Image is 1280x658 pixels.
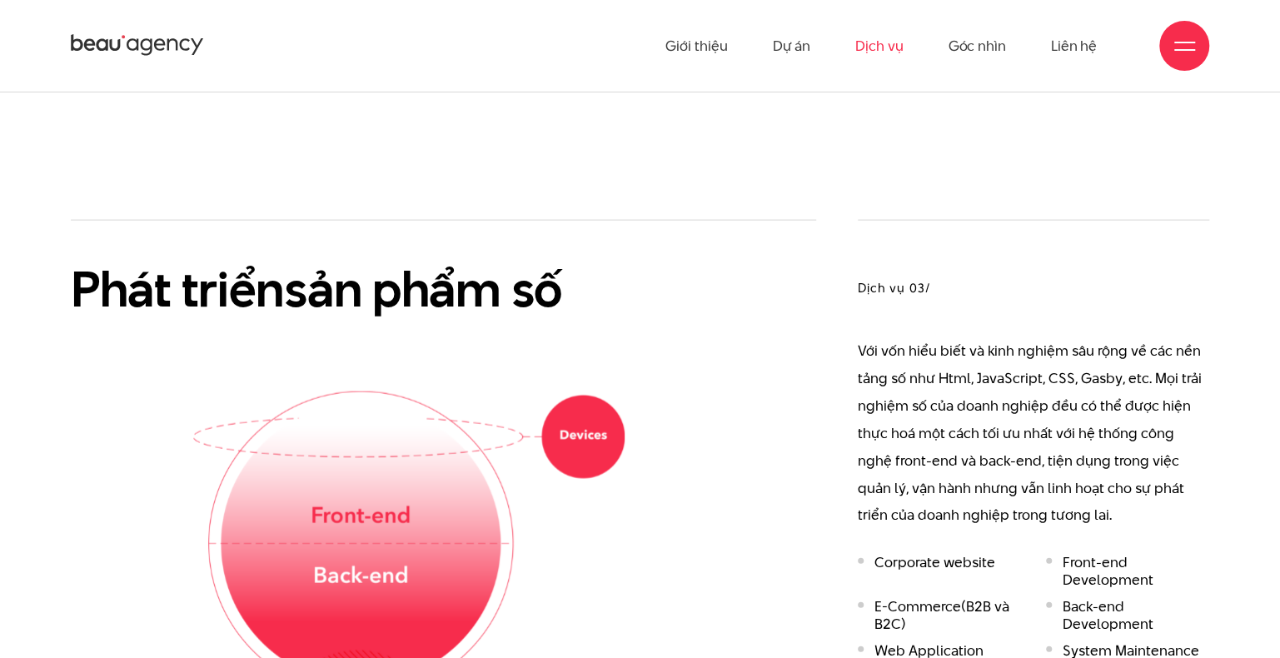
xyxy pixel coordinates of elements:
li: Corporate website [858,554,1021,589]
li: Back-end Development [1046,598,1209,633]
p: Với vốn hiểu biết và kinh nghiệm sâu rộng về các nền tảng số như Html, JavaScript, CSS, Gasby, et... [858,337,1209,530]
h3: Dịch vụ 03/ [858,279,1209,297]
h2: Phát triển sản phẩm số [71,262,654,317]
li: Front-end Development [1046,554,1209,589]
li: E-Commerce(B2B và B2C) [858,598,1021,633]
